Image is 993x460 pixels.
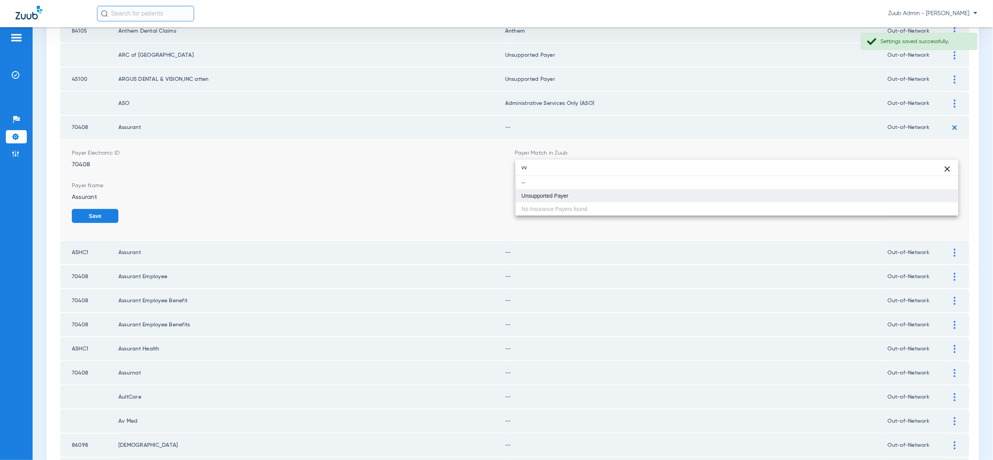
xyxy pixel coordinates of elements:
[516,160,958,176] input: dropdown search
[522,193,569,199] span: Unsupported Payer
[522,180,525,185] span: --
[881,38,970,45] div: Settings saved successfully.
[954,423,993,460] iframe: Chat Widget
[938,160,957,178] button: Clear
